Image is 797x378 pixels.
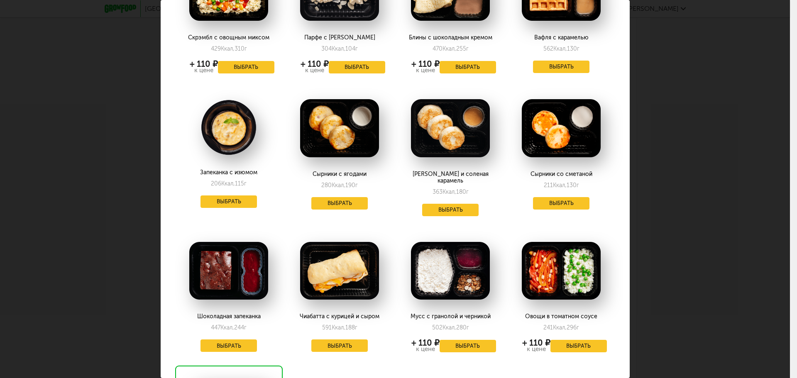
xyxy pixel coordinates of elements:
[301,67,329,73] div: к цене
[432,324,469,331] div: 502 280
[467,324,469,331] span: г
[550,340,607,352] button: Выбрать
[405,313,496,320] div: Мусс с гранолой и черникой
[221,180,235,187] span: Ккал,
[183,169,274,176] div: Запеканка с изюмом
[433,188,469,195] div: 363 180
[300,242,379,300] img: big_psj8Nh3MtzDMxZNy.png
[221,45,235,52] span: Ккал,
[543,45,579,52] div: 562 130
[322,324,357,331] div: 591 188
[543,324,579,331] div: 241 296
[443,324,456,331] span: Ккал,
[301,61,329,67] div: + 110 ₽
[405,34,496,41] div: Блины с шоколадным кремом
[411,67,440,73] div: к цене
[294,171,385,178] div: Сырники с ягодами
[211,180,247,187] div: 206 115
[321,182,358,189] div: 280 190
[516,34,606,41] div: Вафля с карамелью
[244,45,247,52] span: г
[411,339,440,346] div: + 110 ₽
[466,188,469,195] span: г
[440,61,496,73] button: Выбрать
[311,197,368,210] button: Выбрать
[211,324,247,331] div: 447 244
[332,45,345,52] span: Ккал,
[553,182,567,189] span: Ккал,
[577,45,579,52] span: г
[355,324,357,331] span: г
[522,99,601,157] img: big_8CrUXvGrGHgQr12N.png
[411,61,440,67] div: + 110 ₽
[220,324,234,331] span: Ккал,
[422,204,479,216] button: Выбрать
[190,67,218,73] div: к цене
[405,171,496,184] div: [PERSON_NAME] и соленая карамель
[332,182,345,189] span: Ккал,
[440,340,496,352] button: Выбрать
[311,339,368,352] button: Выбрать
[516,313,606,320] div: Овощи в томатном соусе
[516,171,606,178] div: Сырники со сметаной
[300,99,379,157] img: big_Oj7558GKmMMoQVCH.png
[189,99,268,156] img: big_jNBKMWfBmyrWEFir.png
[244,180,247,187] span: г
[190,61,218,67] div: + 110 ₽
[544,182,579,189] div: 211 130
[189,242,268,300] img: big_F601vpJp5Wf4Dgz5.png
[522,339,550,346] div: + 110 ₽
[522,346,550,352] div: к цене
[443,45,456,52] span: Ккал,
[411,242,490,300] img: big_oNJ7c1XGuxDSvFDf.png
[533,197,589,210] button: Выбрать
[553,324,567,331] span: Ккал,
[466,45,469,52] span: г
[329,61,385,73] button: Выбрать
[321,45,358,52] div: 304 104
[332,324,345,331] span: Ккал,
[244,324,247,331] span: г
[411,346,440,352] div: к цене
[294,313,385,320] div: Чиабатта с курицей и сыром
[200,195,257,208] button: Выбрать
[183,34,274,41] div: Скрэмбл с овощным миксом
[577,324,579,331] span: г
[183,313,274,320] div: Шоколадная запеканка
[443,188,456,195] span: Ккал,
[200,339,257,352] button: Выбрать
[211,45,247,52] div: 429 310
[522,242,601,300] img: big_mOe8z449M5M7lfOZ.png
[294,34,385,41] div: Парфе с [PERSON_NAME]
[553,45,567,52] span: Ккал,
[355,182,358,189] span: г
[433,45,469,52] div: 470 255
[218,61,274,73] button: Выбрать
[411,99,490,157] img: big_eqx7M5hQj0AiPcM4.png
[533,61,589,73] button: Выбрать
[577,182,579,189] span: г
[355,45,358,52] span: г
